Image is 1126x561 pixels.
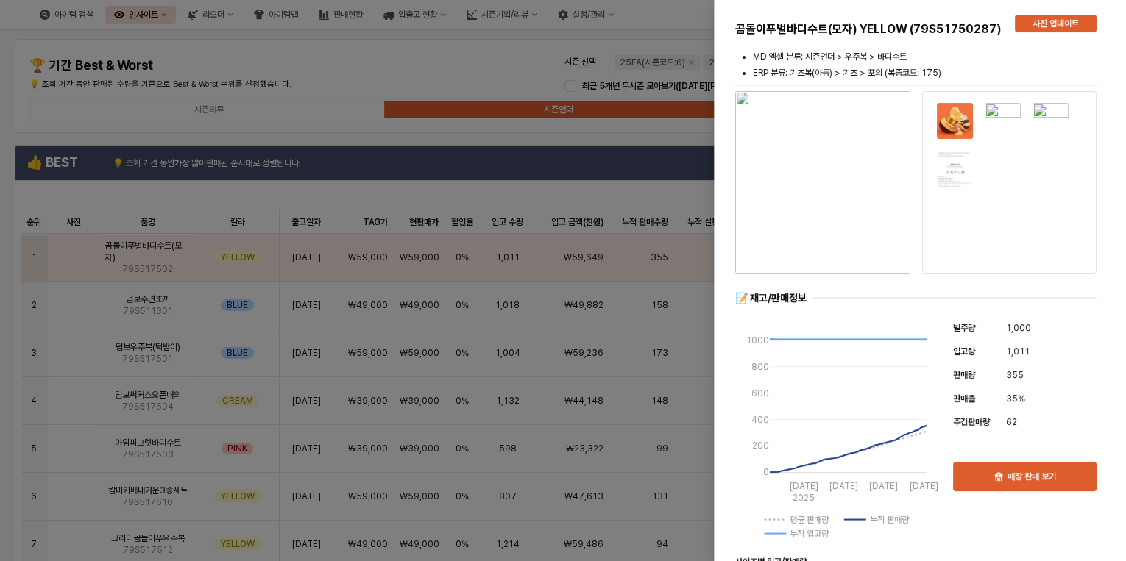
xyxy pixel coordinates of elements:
span: 발주량 [953,323,975,333]
li: MD 엑셀 분류: 시즌언더 > 우주복 > 바디수트 [753,50,1097,63]
span: 주간판매량 [953,417,990,427]
p: 사진 업데이트 [1033,18,1079,29]
span: 62 [1006,415,1017,429]
span: 입고량 [953,346,975,357]
span: 판매율 [953,393,975,404]
span: 1,000 [1006,321,1031,335]
p: 매장 판매 보기 [1008,471,1056,482]
div: 📝 재고/판매정보 [735,291,807,305]
button: 사진 업데이트 [1015,15,1097,32]
li: ERP 분류: 기초복(아동) > 기초 > 포의 (복종코드: 175) [753,66,1097,79]
span: 판매량 [953,370,975,380]
span: 355 [1006,368,1024,382]
span: 35% [1006,391,1025,406]
button: 매장 판매 보기 [953,462,1097,491]
h5: 곰돌이푸벌바디수트(모자) YELLOW (79S51750287) [735,22,1003,37]
span: 1,011 [1006,344,1030,359]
